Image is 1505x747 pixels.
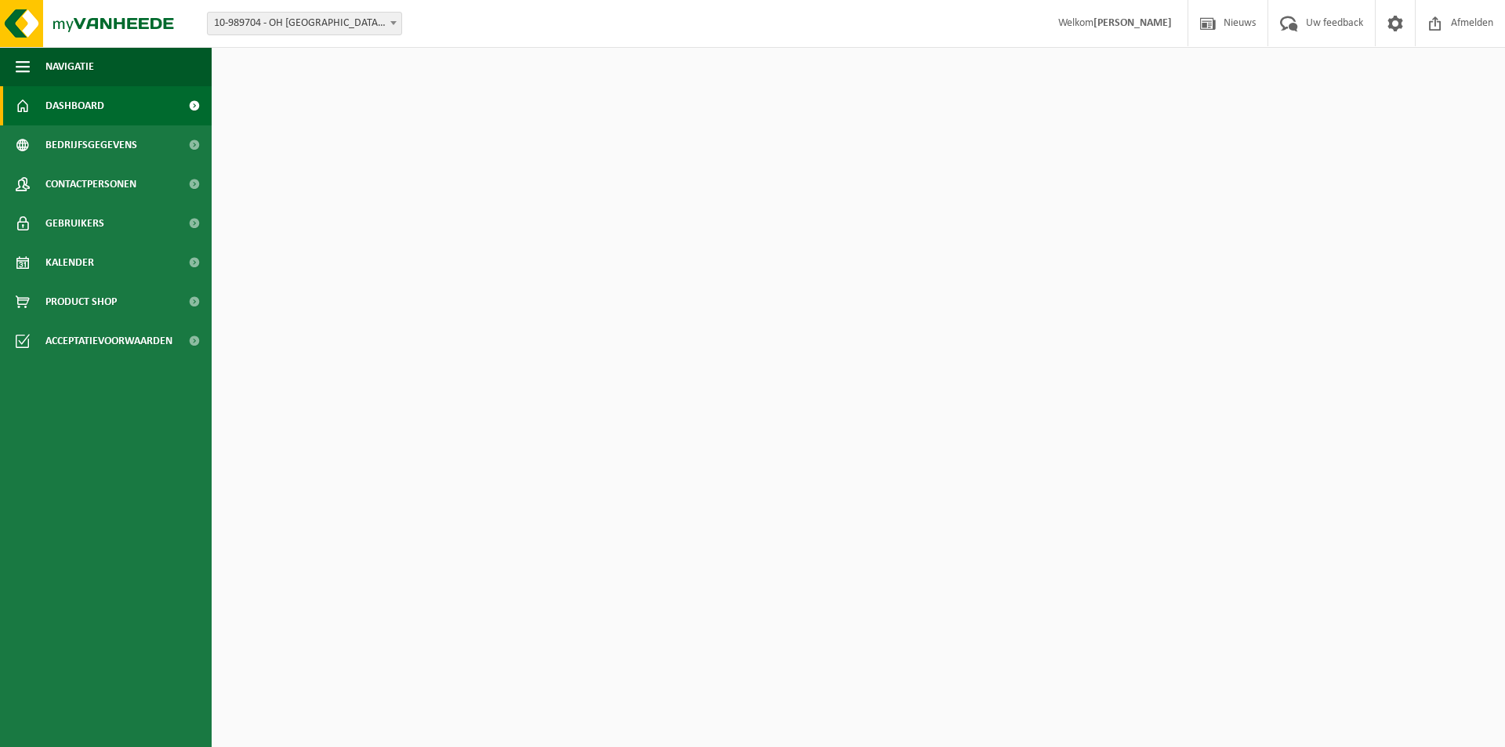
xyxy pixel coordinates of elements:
[207,12,402,35] span: 10-989704 - OH LEUVEN CV - LEUVEN
[45,204,104,243] span: Gebruikers
[45,165,136,204] span: Contactpersonen
[45,125,137,165] span: Bedrijfsgegevens
[45,243,94,282] span: Kalender
[45,47,94,86] span: Navigatie
[1093,17,1172,29] strong: [PERSON_NAME]
[45,86,104,125] span: Dashboard
[45,321,172,361] span: Acceptatievoorwaarden
[208,13,401,34] span: 10-989704 - OH LEUVEN CV - LEUVEN
[45,282,117,321] span: Product Shop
